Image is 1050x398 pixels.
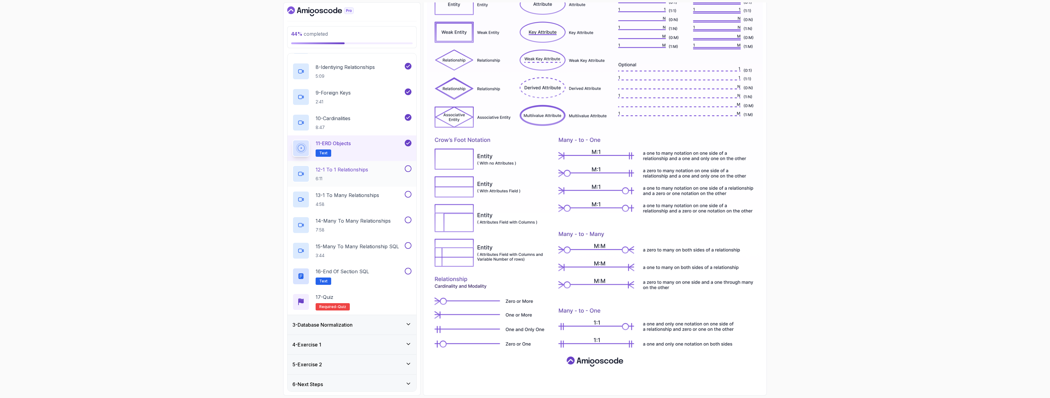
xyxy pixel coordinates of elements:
p: 6:11 [316,176,368,182]
p: 12 - 1 To 1 Relationships [316,166,368,173]
p: 4:58 [316,201,379,207]
a: Dashboard [287,6,368,16]
h3: 3 - Database Normalization [292,321,353,328]
h3: 4 - Exercise 1 [292,341,321,348]
span: Required- [319,304,338,309]
button: 5-Exercise 2 [288,355,416,374]
span: 44 % [291,31,302,37]
button: 16-End Of Section SQLText [292,268,411,285]
span: completed [291,31,328,37]
button: 8-Identiying Relationships5:09 [292,63,411,80]
p: 2:41 [316,99,351,105]
p: 11 - ERD Objects [316,140,351,147]
button: 15-Many To Many Relationship SQL3:44 [292,242,411,259]
p: 3:44 [316,253,399,259]
p: 15 - Many To Many Relationship SQL [316,243,399,250]
span: Text [319,151,328,156]
p: 5:09 [316,73,375,79]
button: 4-Exercise 1 [288,335,416,354]
button: 10-Cardinalities8:47 [292,114,411,131]
button: 9-Foreign Keys2:41 [292,88,411,106]
button: 11-ERD ObjectsText [292,140,411,157]
p: 9 - Foreign Keys [316,89,351,96]
button: 3-Database Normalization [288,315,416,335]
button: 14-Many To Many Relationships7:58 [292,217,411,234]
button: 12-1 To 1 Relationships6:11 [292,165,411,182]
h3: 5 - Exercise 2 [292,361,322,368]
h3: 6 - Next Steps [292,381,323,388]
p: 8:47 [316,124,350,131]
p: 8 - Identiying Relationships [316,63,375,71]
p: 16 - End Of Section SQL [316,268,369,275]
p: 17 - Quiz [316,293,333,301]
button: 13-1 To Many Relationships4:58 [292,191,411,208]
p: 7:58 [316,227,391,233]
p: 14 - Many To Many Relationships [316,217,391,224]
p: 10 - Cardinalities [316,115,350,122]
span: quiz [338,304,346,309]
p: 13 - 1 To Many Relationships [316,192,379,199]
button: 17-QuizRequired-quiz [292,293,411,310]
button: 6-Next Steps [288,375,416,394]
span: Text [319,279,328,284]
